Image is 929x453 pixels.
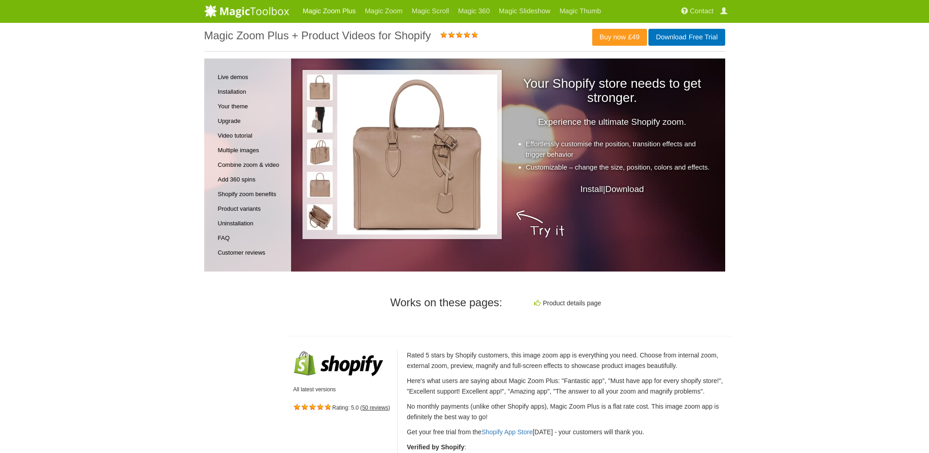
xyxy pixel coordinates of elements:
a: Live demos [218,70,287,85]
a: Your theme [218,99,287,114]
li: Product details page [534,298,723,309]
p: Experience the ultimate Shopify zoom. [291,117,707,127]
a: Multiple images [218,143,287,158]
a: Shopify zoom benefits [218,187,287,202]
h1: Magic Zoom Plus + Product Videos for Shopify [204,30,431,42]
span: Free Trial [686,34,717,41]
a: Upgrade [218,114,287,128]
p: Rated 5 stars by Shopify customers, this image zoom app is everything you need. Choose from inter... [407,350,725,371]
li: Effortlessly customise the position, transition effects and trigger behavior [318,139,715,160]
a: Customer reviews [218,245,287,260]
p: | [291,184,707,194]
a: Product variants [218,202,287,216]
span: Contact [690,7,714,15]
div: Rating: 5.0 ( ) [293,402,391,413]
a: Uninstallation [218,216,287,231]
a: Download [605,184,644,194]
a: FAQ [218,231,287,245]
a: Buy now£49 [592,29,647,46]
a: Combine zoom & video [218,158,287,172]
a: Installation [218,85,287,99]
a: Add 360 spins [218,172,287,187]
ul: All latest versions [293,384,391,395]
h3: Your Shopify store needs to get stronger. [291,77,707,105]
a: 50 reviews [362,405,388,411]
h3: Works on these pages: [293,297,503,309]
a: Video tutorial [218,128,287,143]
a: DownloadFree Trial [648,29,725,46]
p: Here's what users are saying about Magic Zoom Plus: "Fantastic app", "Must have app for every sho... [407,376,725,397]
p: Get your free trial from the [DATE] - your customers will thank you. [407,427,725,437]
img: MagicToolbox.com - Image tools for your website [204,4,289,18]
a: Shopify App Store [482,428,533,436]
span: £49 [626,34,640,41]
p: No monthly payments (unlike other Shopify apps), Magic Zoom Plus is a flat rate cost. This image ... [407,401,725,422]
strong: Verified by Shopify [407,443,464,451]
a: Install [580,184,603,194]
li: Customizable – change the size, position, colors and effects. [318,162,715,172]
